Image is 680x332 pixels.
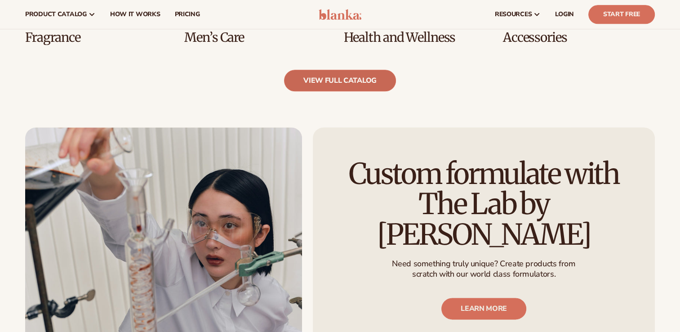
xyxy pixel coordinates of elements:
h2: Custom formulate with The Lab by [PERSON_NAME] [338,159,630,250]
p: Need something truly unique? Create products from [392,258,575,269]
span: pricing [174,11,200,18]
span: How It Works [110,11,160,18]
a: Start Free [588,5,655,24]
a: LEARN MORE [441,297,526,319]
p: scratch with our world class formulators. [392,269,575,279]
a: view full catalog [284,70,396,91]
span: resources [495,11,532,18]
span: product catalog [25,11,87,18]
span: LOGIN [555,11,574,18]
img: logo [319,9,361,20]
